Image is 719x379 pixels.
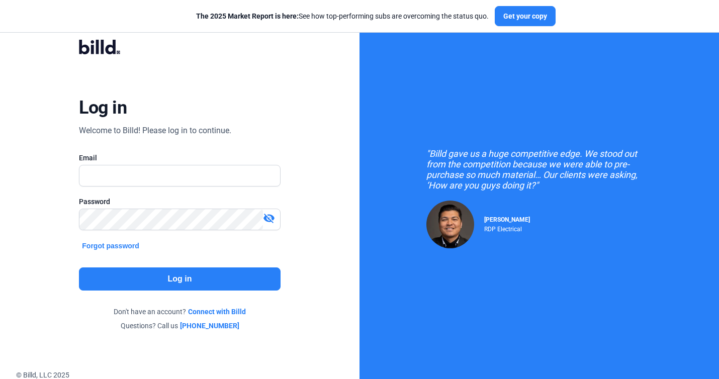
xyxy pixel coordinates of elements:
[79,197,280,207] div: Password
[180,321,239,331] a: [PHONE_NUMBER]
[79,240,142,251] button: Forgot password
[484,223,530,233] div: RDP Electrical
[79,321,280,331] div: Questions? Call us
[196,12,299,20] span: The 2025 Market Report is here:
[263,212,275,224] mat-icon: visibility_off
[79,153,280,163] div: Email
[79,97,127,119] div: Log in
[426,201,474,248] img: Raul Pacheco
[79,307,280,317] div: Don't have an account?
[79,125,231,137] div: Welcome to Billd! Please log in to continue.
[188,307,246,317] a: Connect with Billd
[426,148,653,191] div: "Billd gave us a huge competitive edge. We stood out from the competition because we were able to...
[79,267,280,291] button: Log in
[484,216,530,223] span: [PERSON_NAME]
[196,11,489,21] div: See how top-performing subs are overcoming the status quo.
[495,6,556,26] button: Get your copy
